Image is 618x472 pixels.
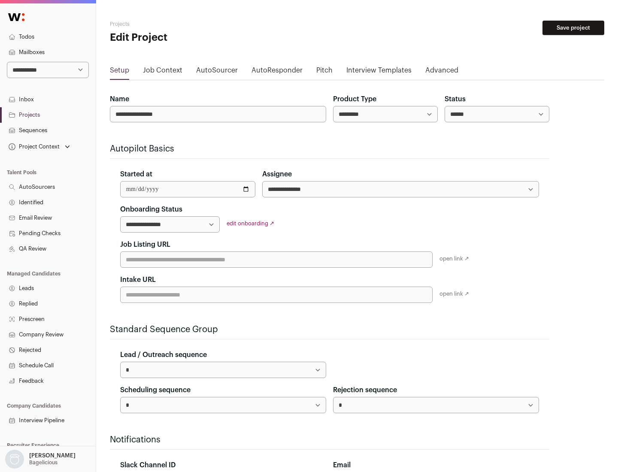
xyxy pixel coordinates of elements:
[120,385,191,395] label: Scheduling sequence
[110,94,129,104] label: Name
[333,385,397,395] label: Rejection sequence
[196,65,238,79] a: AutoSourcer
[262,169,292,179] label: Assignee
[120,275,156,285] label: Intake URL
[3,9,29,26] img: Wellfound
[542,21,604,35] button: Save project
[110,65,129,79] a: Setup
[333,94,376,104] label: Product Type
[251,65,303,79] a: AutoResponder
[110,143,549,155] h2: Autopilot Basics
[110,21,275,27] h2: Projects
[120,350,207,360] label: Lead / Outreach sequence
[445,94,466,104] label: Status
[110,31,275,45] h1: Edit Project
[110,434,549,446] h2: Notifications
[29,452,76,459] p: [PERSON_NAME]
[227,221,274,226] a: edit onboarding ↗
[316,65,333,79] a: Pitch
[120,204,182,215] label: Onboarding Status
[3,450,77,469] button: Open dropdown
[425,65,458,79] a: Advanced
[120,169,152,179] label: Started at
[120,460,176,470] label: Slack Channel ID
[5,450,24,469] img: nopic.png
[333,460,539,470] div: Email
[143,65,182,79] a: Job Context
[7,141,72,153] button: Open dropdown
[346,65,412,79] a: Interview Templates
[120,239,170,250] label: Job Listing URL
[7,143,60,150] div: Project Context
[110,324,549,336] h2: Standard Sequence Group
[29,459,58,466] p: Bagelicious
